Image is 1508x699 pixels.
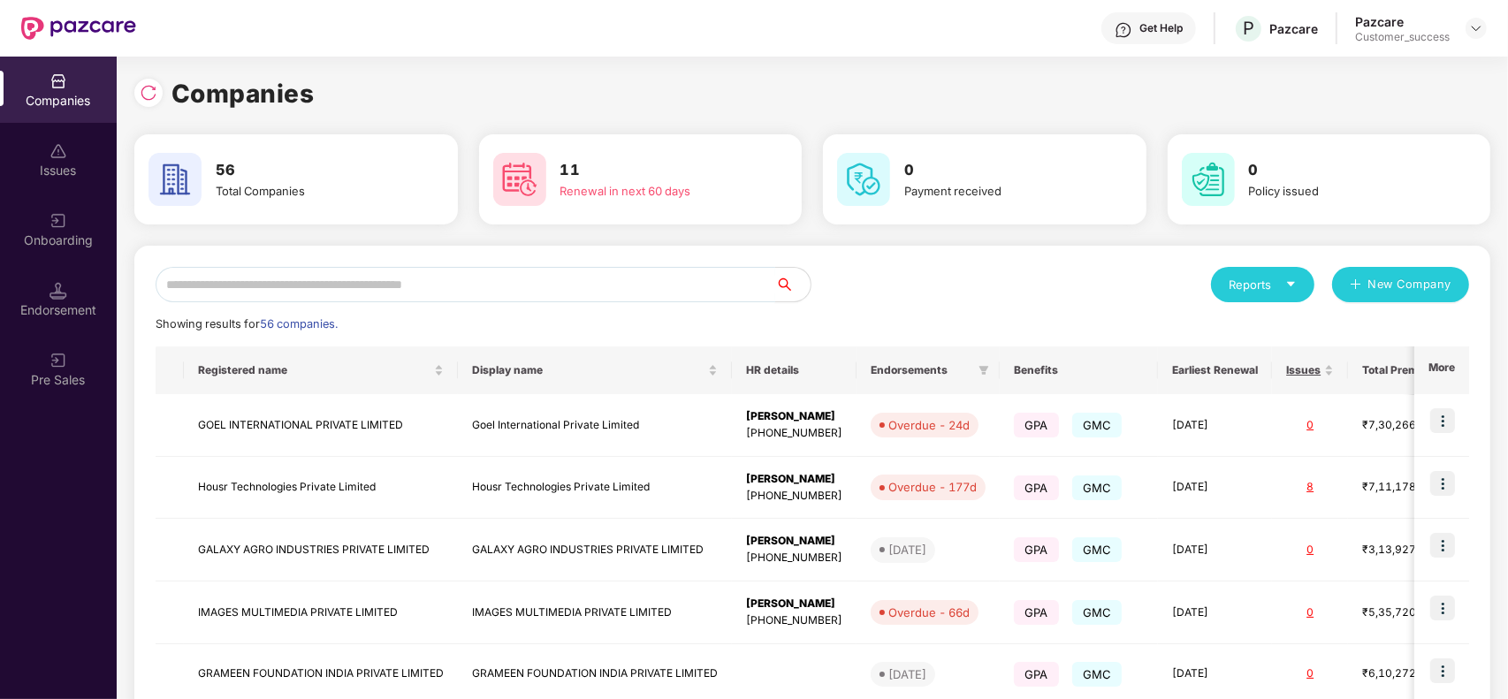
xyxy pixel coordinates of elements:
[1348,346,1465,394] th: Total Premium
[1286,665,1334,682] div: 0
[1286,542,1334,558] div: 0
[746,488,842,505] div: [PHONE_NUMBER]
[871,363,971,377] span: Endorsements
[493,153,546,206] img: svg+xml;base64,PHN2ZyB4bWxucz0iaHR0cDovL3d3dy53My5vcmcvMjAwMC9zdmciIHdpZHRoPSI2MCIgaGVpZ2h0PSI2MC...
[1243,18,1254,39] span: P
[904,182,1096,200] div: Payment received
[774,277,811,292] span: search
[1139,21,1183,35] div: Get Help
[140,84,157,102] img: svg+xml;base64,PHN2ZyBpZD0iUmVsb2FkLTMyeDMyIiB4bWxucz0iaHR0cDovL3d3dy53My5vcmcvMjAwMC9zdmciIHdpZH...
[1158,394,1272,457] td: [DATE]
[1430,658,1455,683] img: icon
[732,346,857,394] th: HR details
[1249,159,1441,182] h3: 0
[1158,346,1272,394] th: Earliest Renewal
[1362,417,1451,434] div: ₹7,30,266.6
[149,153,202,206] img: svg+xml;base64,PHN2ZyB4bWxucz0iaHR0cDovL3d3dy53My5vcmcvMjAwMC9zdmciIHdpZHRoPSI2MCIgaGVpZ2h0PSI2MC...
[1000,346,1158,394] th: Benefits
[458,394,732,457] td: Goel International Private Limited
[260,317,338,331] span: 56 companies.
[184,457,458,520] td: Housr Technologies Private Limited
[1158,519,1272,581] td: [DATE]
[216,182,407,200] div: Total Companies
[216,159,407,182] h3: 56
[1014,662,1059,687] span: GPA
[1414,346,1469,394] th: More
[1362,665,1451,682] div: ₹6,10,272.4
[1362,542,1451,558] div: ₹3,13,927.2
[156,317,338,331] span: Showing results for
[458,457,732,520] td: Housr Technologies Private Limited
[458,519,732,581] td: GALAXY AGRO INDUSTRIES PRIVATE LIMITED
[1355,30,1450,44] div: Customer_success
[1469,21,1483,35] img: svg+xml;base64,PHN2ZyBpZD0iRHJvcGRvd24tMzJ4MzIiIHhtbG5zPSJodHRwOi8vd3d3LnczLm9yZy8yMDAwL3N2ZyIgd2...
[1332,267,1469,302] button: plusNew Company
[50,282,67,300] img: svg+xml;base64,PHN2ZyB3aWR0aD0iMTQuNSIgaGVpZ2h0PSIxNC41IiB2aWV3Qm94PSIwIDAgMTYgMTYiIGZpbGw9Im5vbm...
[458,346,732,394] th: Display name
[904,159,1096,182] h3: 0
[1430,408,1455,433] img: icon
[1072,662,1123,687] span: GMC
[1286,363,1321,377] span: Issues
[1269,20,1318,37] div: Pazcare
[50,72,67,90] img: svg+xml;base64,PHN2ZyBpZD0iQ29tcGFuaWVzIiB4bWxucz0iaHR0cDovL3d3dy53My5vcmcvMjAwMC9zdmciIHdpZHRoPS...
[184,394,458,457] td: GOEL INTERNATIONAL PRIVATE LIMITED
[1229,276,1297,293] div: Reports
[1014,475,1059,500] span: GPA
[1158,581,1272,644] td: [DATE]
[50,142,67,160] img: svg+xml;base64,PHN2ZyBpZD0iSXNzdWVzX2Rpc2FibGVkIiB4bWxucz0iaHR0cDovL3d3dy53My5vcmcvMjAwMC9zdmciIH...
[1285,278,1297,290] span: caret-down
[1430,596,1455,620] img: icon
[888,478,977,496] div: Overdue - 177d
[1362,604,1451,621] div: ₹5,35,720
[21,17,136,40] img: New Pazcare Logo
[1072,600,1123,625] span: GMC
[888,604,970,621] div: Overdue - 66d
[1286,417,1334,434] div: 0
[1430,471,1455,496] img: icon
[560,182,752,200] div: Renewal in next 60 days
[184,346,458,394] th: Registered name
[560,159,752,182] h3: 11
[979,365,989,376] span: filter
[975,360,993,381] span: filter
[746,408,842,425] div: [PERSON_NAME]
[1072,475,1123,500] span: GMC
[746,550,842,566] div: [PHONE_NUMBER]
[171,74,315,113] h1: Companies
[184,581,458,644] td: IMAGES MULTIMEDIA PRIVATE LIMITED
[1115,21,1132,39] img: svg+xml;base64,PHN2ZyBpZD0iSGVscC0zMngzMiIgeG1sbnM9Imh0dHA6Ly93d3cudzMub3JnLzIwMDAvc3ZnIiB3aWR0aD...
[1362,479,1451,496] div: ₹7,11,178.92
[888,665,926,683] div: [DATE]
[774,267,811,302] button: search
[746,596,842,612] div: [PERSON_NAME]
[1072,537,1123,562] span: GMC
[888,416,970,434] div: Overdue - 24d
[1272,346,1348,394] th: Issues
[1286,604,1334,621] div: 0
[1362,363,1437,377] span: Total Premium
[1350,278,1361,293] span: plus
[1368,276,1452,293] span: New Company
[1355,13,1450,30] div: Pazcare
[50,212,67,230] img: svg+xml;base64,PHN2ZyB3aWR0aD0iMjAiIGhlaWdodD0iMjAiIHZpZXdCb3g9IjAgMCAyMCAyMCIgZmlsbD0ibm9uZSIgeG...
[746,471,842,488] div: [PERSON_NAME]
[1158,457,1272,520] td: [DATE]
[1014,537,1059,562] span: GPA
[1430,533,1455,558] img: icon
[50,352,67,369] img: svg+xml;base64,PHN2ZyB3aWR0aD0iMjAiIGhlaWdodD0iMjAiIHZpZXdCb3g9IjAgMCAyMCAyMCIgZmlsbD0ibm9uZSIgeG...
[746,612,842,629] div: [PHONE_NUMBER]
[1072,413,1123,437] span: GMC
[198,363,430,377] span: Registered name
[888,541,926,558] div: [DATE]
[1014,413,1059,437] span: GPA
[472,363,704,377] span: Display name
[1286,479,1334,496] div: 8
[1014,600,1059,625] span: GPA
[1249,182,1441,200] div: Policy issued
[184,519,458,581] td: GALAXY AGRO INDUSTRIES PRIVATE LIMITED
[746,533,842,550] div: [PERSON_NAME]
[746,425,842,442] div: [PHONE_NUMBER]
[1182,153,1235,206] img: svg+xml;base64,PHN2ZyB4bWxucz0iaHR0cDovL3d3dy53My5vcmcvMjAwMC9zdmciIHdpZHRoPSI2MCIgaGVpZ2h0PSI2MC...
[458,581,732,644] td: IMAGES MULTIMEDIA PRIVATE LIMITED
